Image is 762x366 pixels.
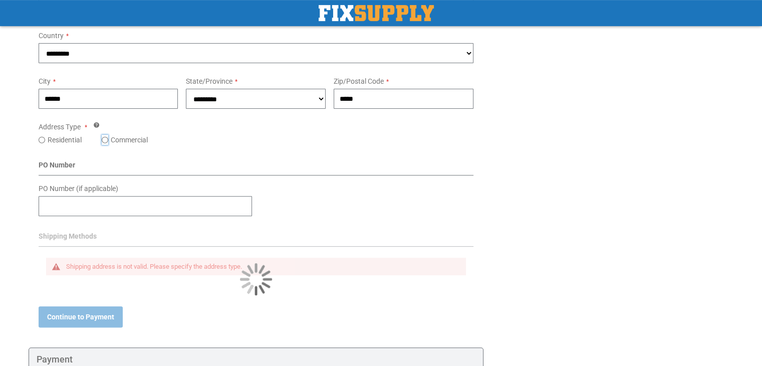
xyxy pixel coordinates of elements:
img: Fix Industrial Supply [319,5,434,21]
label: Residential [48,135,82,145]
div: PO Number [39,160,474,175]
img: Loading... [240,263,272,295]
span: PO Number (if applicable) [39,185,118,193]
span: City [39,77,51,85]
label: Commercial [111,135,148,145]
a: store logo [319,5,434,21]
span: Zip/Postal Code [334,77,384,85]
span: State/Province [186,77,232,85]
span: Country [39,32,64,40]
span: Address Type [39,123,81,131]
